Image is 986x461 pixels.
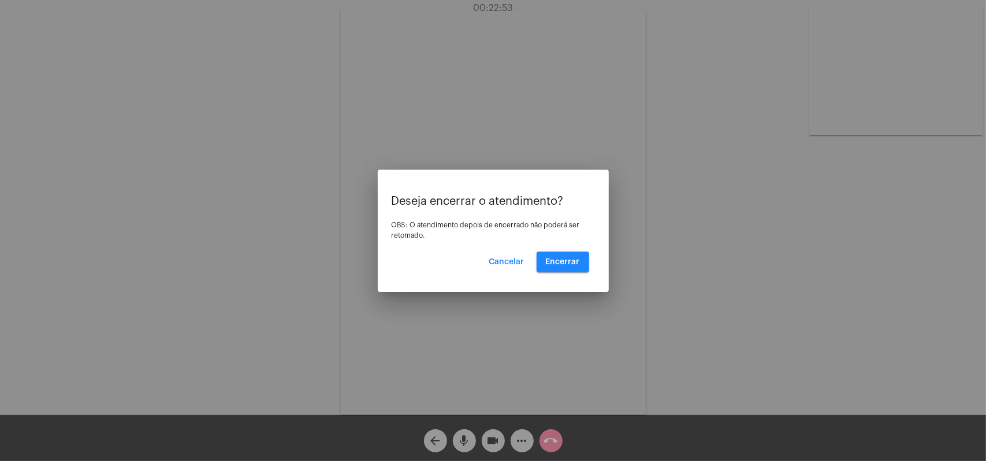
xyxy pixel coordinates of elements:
[489,258,524,266] span: Cancelar
[392,222,580,239] span: OBS: O atendimento depois de encerrado não poderá ser retomado.
[392,195,595,208] p: Deseja encerrar o atendimento?
[546,258,580,266] span: Encerrar
[537,252,589,272] button: Encerrar
[480,252,534,272] button: Cancelar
